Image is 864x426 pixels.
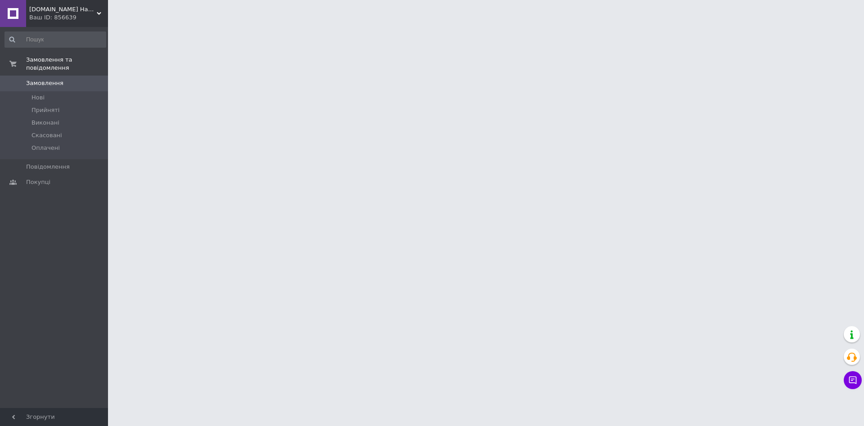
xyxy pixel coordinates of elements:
[26,163,70,171] span: Повідомлення
[26,79,63,87] span: Замовлення
[4,31,106,48] input: Пошук
[31,144,60,152] span: Оплачені
[29,13,108,22] div: Ваш ID: 856639
[26,56,108,72] span: Замовлення та повідомлення
[31,94,45,102] span: Нові
[29,5,97,13] span: Japan.ua Найкраще з Японії
[31,119,59,127] span: Виконані
[31,131,62,139] span: Скасовані
[844,371,862,389] button: Чат з покупцем
[26,178,50,186] span: Покупці
[31,106,59,114] span: Прийняті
